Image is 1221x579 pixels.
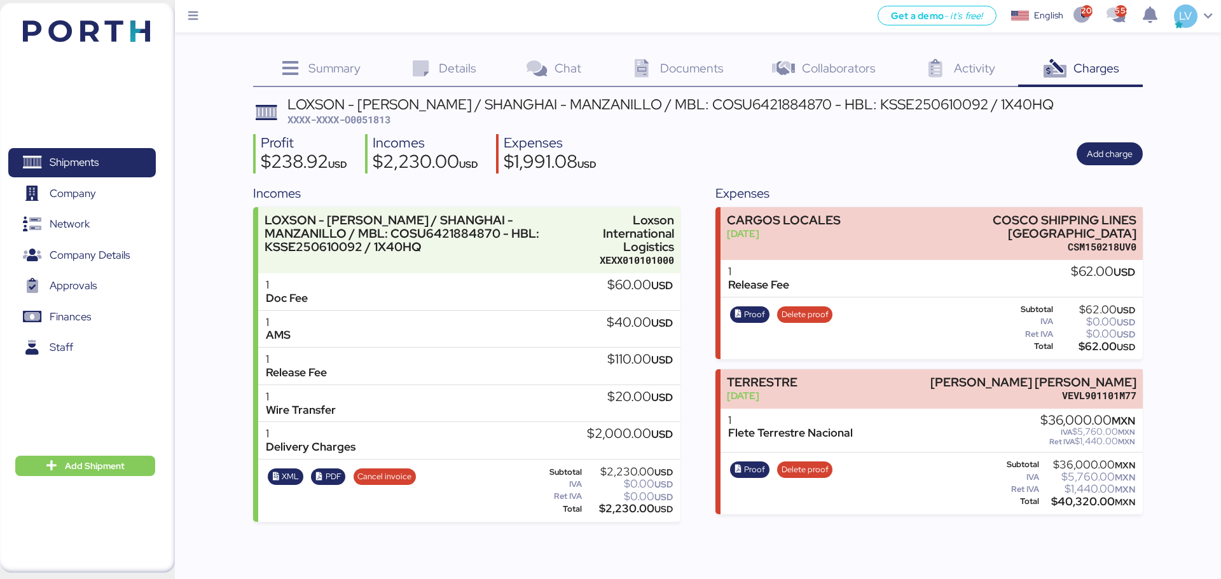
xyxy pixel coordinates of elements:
[930,376,1136,389] div: [PERSON_NAME] [PERSON_NAME]
[595,254,674,267] div: XEXX010101000
[373,134,478,153] div: Incomes
[1073,60,1119,76] span: Charges
[651,390,673,404] span: USD
[282,470,299,484] span: XML
[459,158,478,170] span: USD
[715,184,1142,203] div: Expenses
[727,214,841,227] div: CARGOS LOCALES
[1056,342,1135,351] div: $62.00
[654,479,673,490] span: USD
[744,308,765,322] span: Proof
[50,184,96,203] span: Company
[654,503,673,515] span: USD
[266,390,336,404] div: 1
[891,214,1136,240] div: COSCO SHIPPING LINES [GEOGRAPHIC_DATA]
[1040,414,1135,428] div: $36,000.00
[555,60,581,76] span: Chat
[777,306,832,323] button: Delete proof
[50,338,73,357] span: Staff
[535,505,583,514] div: Total
[326,470,341,484] span: PDF
[782,308,829,322] span: Delete proof
[1042,472,1135,482] div: $5,760.00
[654,467,673,478] span: USD
[50,308,91,326] span: Finances
[584,492,673,501] div: $0.00
[1056,329,1135,339] div: $0.00
[266,329,291,342] div: AMS
[1117,341,1135,353] span: USD
[266,440,355,454] div: Delivery Charges
[266,366,327,379] div: Release Fee
[266,316,291,329] div: 1
[1118,437,1135,447] span: MXN
[8,333,156,362] a: Staff
[1115,496,1135,508] span: MXN
[1117,317,1135,328] span: USD
[998,460,1040,469] div: Subtotal
[802,60,876,76] span: Collaborators
[782,463,829,477] span: Delete proof
[660,60,724,76] span: Documents
[1112,414,1135,428] span: MXN
[439,60,476,76] span: Details
[1042,484,1135,494] div: $1,440.00
[261,153,347,174] div: $238.92
[595,214,674,254] div: Loxson International Logistics
[587,427,673,441] div: $2,000.00
[1115,472,1135,483] span: MXN
[373,153,478,174] div: $2,230.00
[268,468,303,485] button: XML
[651,278,673,292] span: USD
[1087,146,1133,161] span: Add charge
[607,316,673,330] div: $40.00
[998,330,1053,339] div: Ret IVA
[266,353,327,366] div: 1
[584,504,673,514] div: $2,230.00
[998,497,1040,506] div: Total
[266,278,308,292] div: 1
[998,485,1040,494] div: Ret IVA
[65,458,125,473] span: Add Shipment
[504,153,597,174] div: $1,991.08
[1117,304,1135,316] span: USD
[1071,265,1135,279] div: $62.00
[930,389,1136,402] div: VEVL901101M77
[607,353,673,367] div: $110.00
[730,306,769,323] button: Proof
[998,317,1053,326] div: IVA
[253,184,680,203] div: Incomes
[891,240,1136,254] div: CSM150218UV0
[1040,437,1135,446] div: $1,440.00
[1061,427,1072,437] span: IVA
[651,353,673,367] span: USD
[1042,460,1135,470] div: $36,000.00
[1115,460,1135,471] span: MXN
[727,376,797,389] div: TERRESTRE
[1040,427,1135,437] div: $5,760.00
[1118,427,1135,437] span: MXN
[183,6,204,27] button: Menu
[730,461,769,478] button: Proof
[728,414,853,427] div: 1
[1179,8,1192,24] span: LV
[15,456,155,476] button: Add Shipment
[8,210,156,239] a: Network
[266,404,336,417] div: Wire Transfer
[266,292,308,305] div: Doc Fee
[535,468,583,477] div: Subtotal
[261,134,347,153] div: Profit
[998,305,1053,314] div: Subtotal
[584,479,673,489] div: $0.00
[504,134,597,153] div: Expenses
[1117,329,1135,340] span: USD
[266,427,355,440] div: 1
[1042,497,1135,507] div: $40,320.00
[607,278,673,292] div: $60.00
[354,468,416,485] button: Cancel invoice
[50,246,130,264] span: Company Details
[607,390,673,404] div: $20.00
[1034,9,1063,22] div: English
[287,97,1054,111] div: LOXSON - [PERSON_NAME] / SHANGHAI - MANZANILLO / MBL: COSU6421884870 - HBL: KSSE250610092 / 1X40HQ
[357,470,411,484] span: Cancel invoice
